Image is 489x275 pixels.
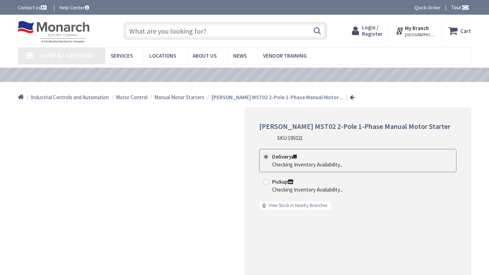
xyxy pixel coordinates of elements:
strong: [PERSON_NAME] MST02 2-Pole 1-Phase Manual Motor... [212,94,343,101]
span: Services [111,52,133,59]
a: Login / Register [352,24,383,37]
span: Shop By Category [40,52,95,60]
strong: Delivery [272,153,297,160]
strong: My Branch [405,25,429,32]
span: Motor Control [116,94,147,101]
div: My Branch [GEOGRAPHIC_DATA], [GEOGRAPHIC_DATA] [396,24,435,37]
a: Industrial Controls and Automation [31,93,109,101]
a: Contact us [18,4,48,11]
a: Motor Control [116,93,147,101]
strong: Pickup [272,178,294,185]
div: Checking Inventory Availability... [272,161,343,168]
span: Tour [451,4,469,11]
div: SKU: [277,134,303,142]
a: View Stock in Nearby Branches [268,202,327,209]
a: Help Center [59,4,89,11]
strong: Cart [460,24,471,37]
span: Locations [149,52,176,59]
span: 195021 [288,135,303,141]
span: [GEOGRAPHIC_DATA], [GEOGRAPHIC_DATA] [405,32,435,38]
span: Industrial Controls and Automation [31,94,109,101]
a: VIEW OUR VIDEO TRAINING LIBRARY [176,71,301,79]
span: Login / Register [362,24,383,37]
span: Manual Motor Starters [154,94,204,101]
input: What are you looking for? [124,22,327,40]
img: Monarch Electric Company [18,21,89,43]
div: Checking Inventory Availability... [272,186,343,193]
a: Manual Motor Starters [154,93,204,101]
span: News [233,52,247,59]
span: About Us [193,52,217,59]
a: Cart [448,24,471,37]
span: Vendor Training [263,52,307,59]
span: [PERSON_NAME] MST02 2-Pole 1-Phase Manual Motor Starter [259,122,450,131]
a: Quick Order [415,4,441,11]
